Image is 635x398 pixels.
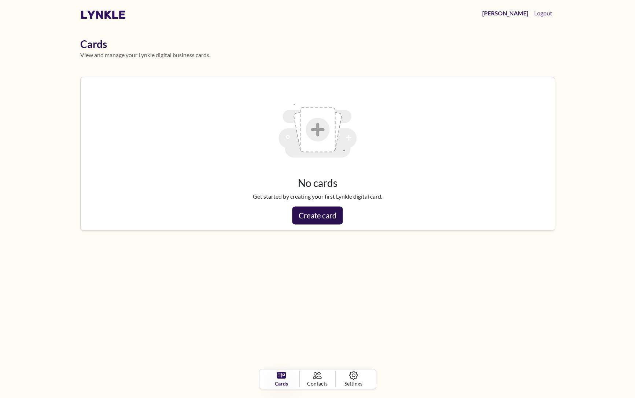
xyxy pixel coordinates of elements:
a: Cards [264,371,300,387]
p: View and manage your Lynkle digital business cards. [80,51,555,59]
h1: Cards [80,38,555,51]
button: Logout [531,6,555,21]
p: Get started by creating your first Lynkle digital card. [86,192,549,201]
h3: No cards [86,177,549,189]
span: Cards [275,380,288,387]
a: Settings [336,371,371,387]
span: Contacts [307,380,328,387]
a: Contacts [300,371,336,387]
a: [PERSON_NAME] [479,6,531,21]
a: Create card [292,207,343,225]
a: lynkle [80,8,126,22]
img: empty state [271,83,365,177]
span: Settings [344,380,362,387]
